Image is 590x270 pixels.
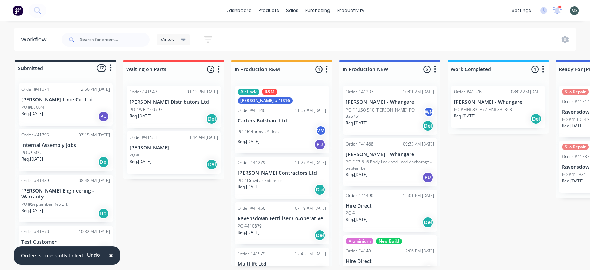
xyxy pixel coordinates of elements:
[562,99,590,105] div: Order #41514
[21,104,44,110] p: PO #E800N
[346,99,434,105] p: [PERSON_NAME] - Whangarei
[21,110,43,117] p: Req. [DATE]
[403,193,434,199] div: 12:01 PM [DATE]
[562,123,584,129] p: Req. [DATE]
[403,248,434,254] div: 12:06 PM [DATE]
[511,89,542,95] div: 08:02 AM [DATE]
[21,150,42,156] p: PO #SM32
[21,97,110,103] p: [PERSON_NAME] Lime Co. Ltd
[238,97,293,104] div: [PERSON_NAME] # 1IS16
[346,193,373,199] div: Order #41490
[80,33,150,47] input: Search for orders...
[130,158,151,165] p: Req. [DATE]
[454,107,512,113] p: PO #MNC832872 MNC832868
[222,5,255,16] a: dashboard
[422,172,433,183] div: PU
[79,86,110,93] div: 12:50 PM [DATE]
[13,5,23,16] img: Factory
[238,170,326,176] p: [PERSON_NAME] Contractors Ltd
[238,261,326,267] p: Multilift Ltd
[19,129,113,171] div: Order #4139507:15 AM [DATE]Internal Assembly JobsPO #SM32Req.[DATE]Del
[130,107,163,113] p: PO #WRP100797
[79,177,110,184] div: 08:48 AM [DATE]
[424,107,434,117] div: WN
[346,89,373,95] div: Order #41237
[530,113,542,124] div: Del
[255,5,283,16] div: products
[127,131,221,174] div: Order #4158311:44 AM [DATE][PERSON_NAME]PO #Req.[DATE]Del
[346,210,355,216] p: PO #
[422,217,433,228] div: Del
[206,113,217,124] div: Del
[238,89,259,95] div: Air Lock
[376,238,402,244] div: New Build
[316,125,326,136] div: VM
[238,160,265,166] div: Order #41279
[451,86,545,128] div: Order #4157608:02 AM [DATE][PERSON_NAME] - WhangareiPO #MNC832872 MNC832868Req.[DATE]Del
[508,5,535,16] div: settings
[206,159,217,170] div: Del
[83,250,104,260] button: Undo
[346,159,434,171] p: PO ##3 616 Body Lock and Load Anchorage - September
[21,208,43,214] p: Req. [DATE]
[187,89,218,95] div: 01:13 PM [DATE]
[21,86,49,93] div: Order #41374
[295,107,326,114] div: 11:07 AM [DATE]
[235,86,329,153] div: Air LockR&M[PERSON_NAME] # 1IS16Order #4134611:07 AM [DATE]Carters Bulkhaul LtdPO #Refurbish Airl...
[346,120,367,126] p: Req. [DATE]
[403,89,434,95] div: 10:01 AM [DATE]
[295,251,326,257] div: 12:45 PM [DATE]
[79,132,110,138] div: 07:15 AM [DATE]
[346,203,434,209] p: Hire Direct
[562,89,589,95] div: Silo Repair
[21,188,110,200] p: [PERSON_NAME] Engineering - Warranty
[238,223,262,229] p: PO #410879
[130,134,157,141] div: Order #41583
[562,178,584,184] p: Req. [DATE]
[346,238,373,244] div: Aluminium
[283,5,302,16] div: sales
[262,89,277,95] div: R&M
[346,107,424,120] p: PO #FUSO 510 [PERSON_NAME] PO 825751
[238,139,259,145] p: Req. [DATE]
[235,157,329,199] div: Order #4127911:27 AM [DATE][PERSON_NAME] Contractors LtdPO #Drawbar ExtensionReq.[DATE]Del
[21,132,49,138] div: Order #41395
[454,99,542,105] p: [PERSON_NAME] - Whangarei
[346,248,373,254] div: Order #41491
[21,35,50,44] div: Workflow
[346,171,367,178] p: Req. [DATE]
[238,205,265,211] div: Order #41456
[19,175,113,222] div: Order #4148908:48 AM [DATE][PERSON_NAME] Engineering - WarrantyPO #September ReworkReq.[DATE]Del
[102,247,120,264] button: Close
[343,138,437,186] div: Order #4146809:35 AM [DATE][PERSON_NAME] - WhangareiPO ##3 616 Body Lock and Load Anchorage - Sep...
[21,239,110,245] p: Test Customer
[98,111,109,122] div: PU
[346,141,373,147] div: Order #41468
[19,83,113,126] div: Order #4137412:50 PM [DATE][PERSON_NAME] Lime Co. LtdPO #E800NReq.[DATE]PU
[98,156,109,168] div: Del
[79,229,110,235] div: 10:32 AM [DATE]
[21,252,83,259] div: Orders successfully linked
[187,134,218,141] div: 11:44 AM [DATE]
[238,177,283,184] p: PO #Drawbar Extension
[302,5,334,16] div: purchasing
[130,145,218,151] p: [PERSON_NAME]
[127,86,221,128] div: Order #4154301:13 PM [DATE][PERSON_NAME] Distributors LtdPO #WRP100797Req.[DATE]Del
[562,171,586,178] p: PO #412381
[21,177,49,184] div: Order #41489
[161,36,174,43] span: Views
[334,5,368,16] div: productivity
[238,107,265,114] div: Order #41346
[235,202,329,244] div: Order #4145607:19 AM [DATE]Ravensdown Fertiliser Co-operativePO #410879Req.[DATE]Del
[130,99,218,105] p: [PERSON_NAME] Distributors Ltd
[314,139,325,150] div: PU
[562,144,589,150] div: Silo Repair
[346,216,367,223] p: Req. [DATE]
[422,120,433,131] div: Del
[238,251,265,257] div: Order #41579
[314,230,325,241] div: Del
[454,113,476,119] p: Req. [DATE]
[130,89,157,95] div: Order #41543
[238,184,259,190] p: Req. [DATE]
[403,141,434,147] div: 09:35 AM [DATE]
